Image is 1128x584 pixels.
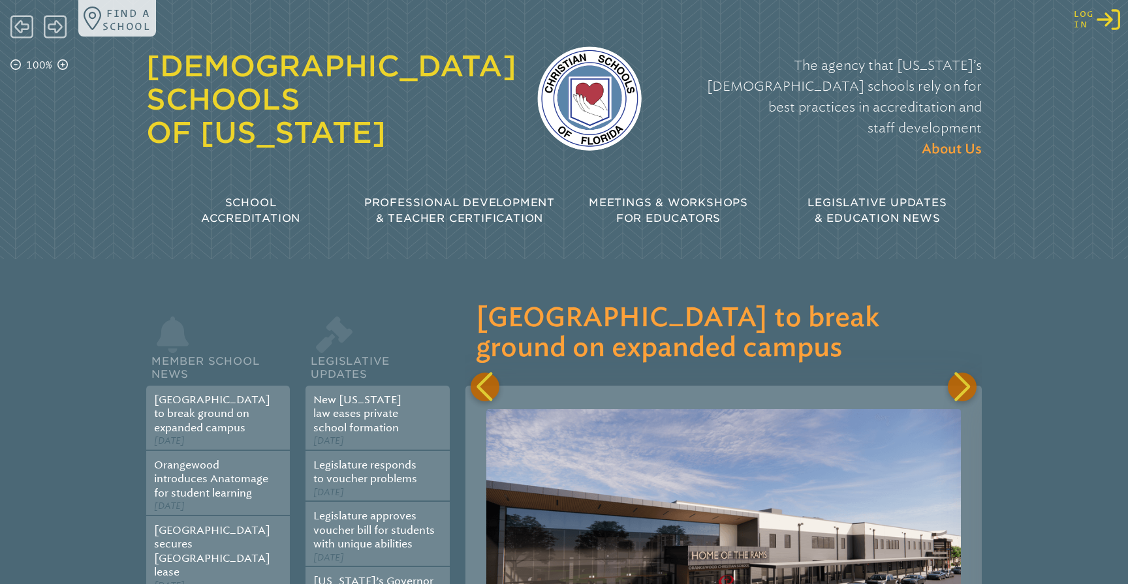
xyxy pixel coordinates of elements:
[948,373,977,401] div: Next slide
[364,196,555,224] span: Professional Development & Teacher Certification
[10,14,33,40] span: Back
[146,339,290,386] h2: Member School News
[102,7,151,33] p: Find a school
[154,500,185,512] span: [DATE]
[313,552,344,563] span: [DATE]
[154,393,270,434] a: [GEOGRAPHIC_DATA] to break ground on expanded campus
[471,373,499,401] div: Previous slide
[922,143,982,156] span: About Us
[313,393,401,434] a: New [US_STATE] law eases private school formation
[154,524,270,578] a: [GEOGRAPHIC_DATA] secures [GEOGRAPHIC_DATA] lease
[313,459,417,485] a: Legislature responds to voucher problems
[589,196,748,224] span: Meetings & Workshops for Educators
[313,435,344,446] span: [DATE]
[305,339,449,386] h2: Legislative Updates
[313,510,435,550] a: Legislature approves voucher bill for students with unique abilities
[44,14,67,40] span: Forward
[807,196,947,224] span: Legislative Updates & Education News
[476,303,971,363] h3: [GEOGRAPHIC_DATA] to break ground on expanded campus
[154,435,185,446] span: [DATE]
[707,57,982,136] span: The agency that [US_STATE]’s [DEMOGRAPHIC_DATA] schools rely on for best practices in accreditati...
[201,196,300,224] span: School Accreditation
[154,459,268,499] a: Orangewood introduces Anatomage for student learning
[1074,9,1094,29] span: Log in
[313,487,344,498] span: [DATE]
[23,57,55,73] p: 100%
